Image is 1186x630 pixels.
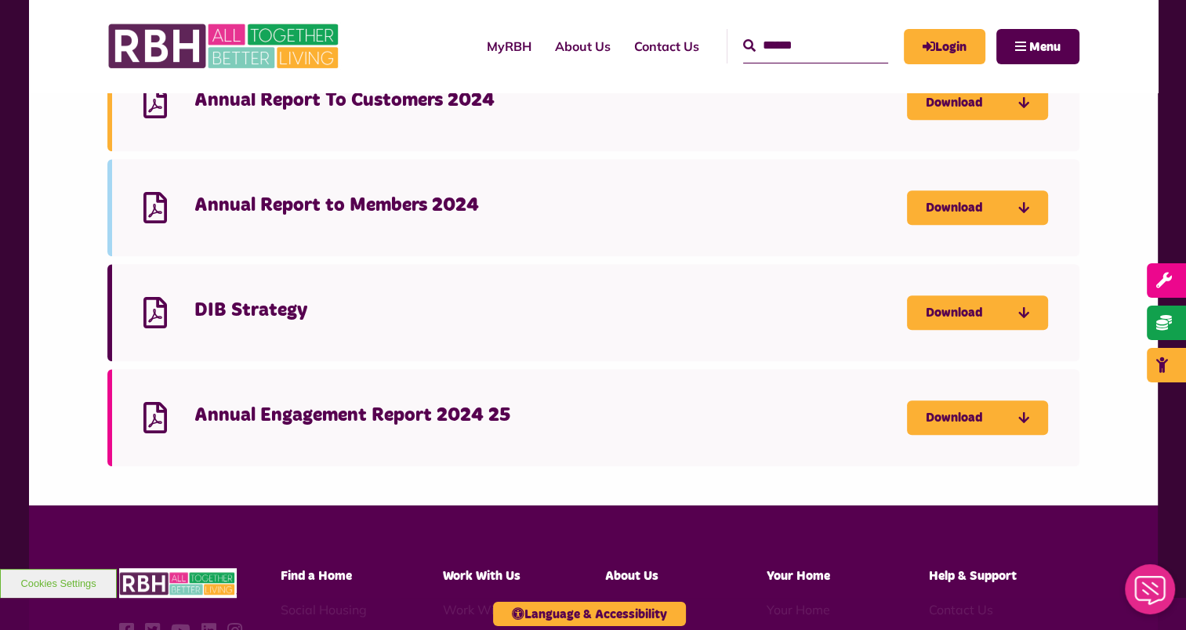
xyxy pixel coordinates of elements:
a: MyRBH [475,25,543,67]
span: Work With Us [443,570,520,582]
iframe: Netcall Web Assistant for live chat [1115,559,1186,630]
button: Language & Accessibility [493,602,686,626]
a: MyRBH [904,29,985,64]
span: About Us [604,570,658,582]
img: RBH [107,16,343,77]
button: Navigation [996,29,1079,64]
h4: Annual Report to Members 2024 [194,194,907,218]
h4: Annual Engagement Report 2024 25 [194,404,907,428]
a: Contact Us [622,25,711,67]
span: Find a Home [281,570,352,582]
img: RBH [119,568,237,599]
a: About Us [543,25,622,67]
span: Your Home [767,570,830,582]
a: Download Annual Engagement Report 2024 25 - open in a new tab [907,400,1048,435]
input: Search [743,29,888,63]
h4: Annual Report To Customers 2024 [194,89,907,113]
a: Download Annual Report To Customers 2024 - open in a new tab [907,85,1048,120]
h4: DIB Strategy [194,299,907,323]
a: Download Annual Report to Members 2024 - open in a new tab [907,190,1048,225]
span: Help & Support [929,570,1017,582]
span: Menu [1029,41,1061,53]
a: Download DIB Strategy - open in a new tab [907,295,1048,330]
